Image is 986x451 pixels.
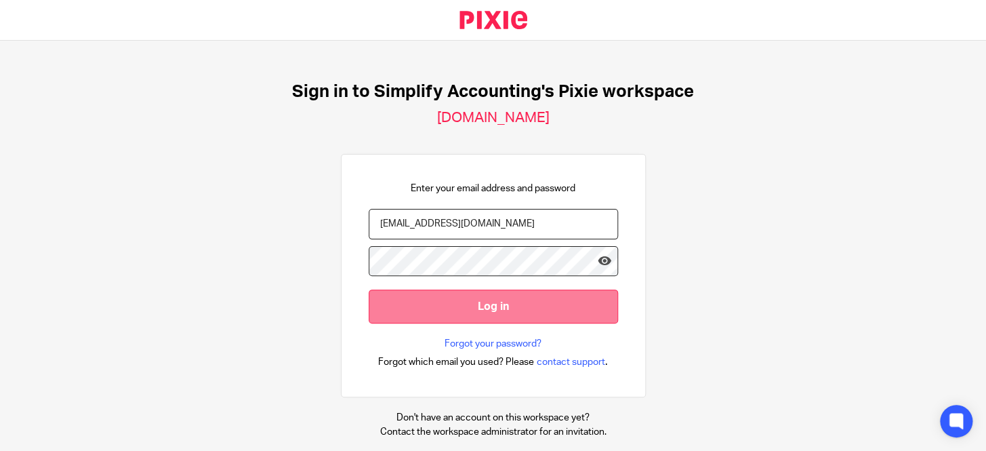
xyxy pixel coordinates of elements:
[378,354,608,370] div: .
[292,81,694,102] h1: Sign in to Simplify Accounting's Pixie workspace
[369,290,618,323] input: Log in
[369,209,618,239] input: name@example.com
[437,109,550,127] h2: [DOMAIN_NAME]
[445,337,541,351] a: Forgot your password?
[411,182,575,195] p: Enter your email address and password
[378,355,534,369] span: Forgot which email you used? Please
[380,425,607,439] p: Contact the workspace administrator for an invitation.
[537,355,605,369] span: contact support
[380,411,607,425] p: Don't have an account on this workspace yet?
